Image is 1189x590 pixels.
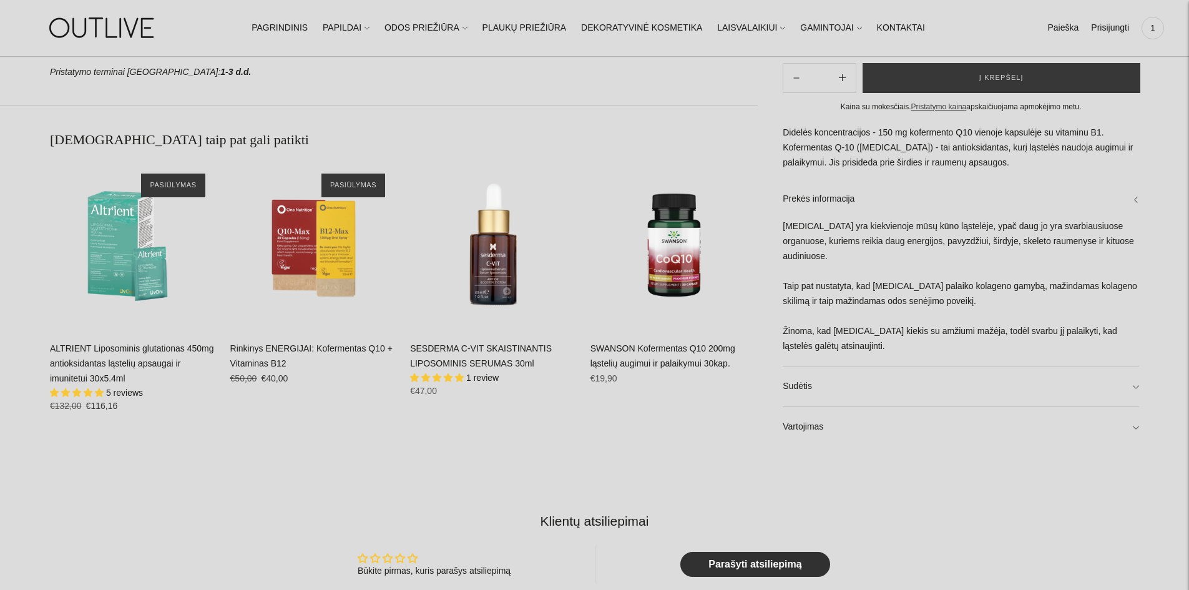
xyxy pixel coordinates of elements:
span: €47,00 [410,386,437,396]
a: GAMINTOJAI [800,14,861,42]
a: Rinkinys ENERGIJAI: Kofermentas Q10 + Vitaminas B12 [230,343,393,368]
a: Sudėtis [783,366,1139,406]
a: PAPILDAI [323,14,369,42]
div: Būkite pirmas, kuris parašys atsiliepimą [358,565,511,578]
button: Subtract product quantity [829,63,856,93]
button: Į krepšelį [863,63,1140,93]
a: SESDERMA C-VIT SKAISTINANTIS LIPOSOMINIS SERUMAS 30ml [410,343,552,368]
a: Vartojimas [783,407,1139,447]
h2: Klientų atsiliepimai [60,512,1129,530]
div: Kaina su mokesčiais. apskaičiuojama apmokėjimo metu. [783,101,1139,114]
s: €50,00 [230,373,257,383]
a: PLAUKŲ PRIEŽIŪRA [482,14,567,42]
a: ALTRIENT Liposominis glutationas 450mg antioksidantas ląstelių apsaugai ir imunitetui 30x5.4ml [50,343,214,383]
span: 5.00 stars [50,388,106,398]
img: OUTLIVE [25,6,181,49]
a: Paieška [1047,14,1079,42]
p: Didelės koncentracijos - 150 mg kofermento Q10 vienoje kapsulėje su vitaminu B1. Kofermentas Q-10... [783,125,1139,170]
span: €116,16 [86,401,118,411]
input: Product quantity [810,69,828,87]
em: Pristatymo terminai [GEOGRAPHIC_DATA]: [50,67,220,77]
span: Į krepšelį [979,72,1024,84]
a: Pristatymo kaina [911,102,967,111]
a: DEKORATYVINĖ KOSMETIKA [581,14,702,42]
a: PAGRINDINIS [252,14,308,42]
a: Rinkinys ENERGIJAI: Kofermentas Q10 + Vitaminas B12 [230,161,398,329]
a: Prisijungti [1091,14,1129,42]
a: SESDERMA C-VIT SKAISTINANTIS LIPOSOMINIS SERUMAS 30ml [410,161,578,329]
a: Parašyti atsiliepimą [680,552,830,577]
button: Add product quantity [783,63,810,93]
span: 1 [1144,19,1162,37]
a: SWANSON Kofermentas Q10 200mg ląstelių augimui ir palaikymui 30kap. [590,161,758,329]
h2: [DEMOGRAPHIC_DATA] taip pat gali patikti [50,130,758,149]
a: LAISVALAIKIUI [717,14,785,42]
a: 1 [1142,14,1164,42]
span: 1 review [466,373,499,383]
span: 5 reviews [106,388,143,398]
a: SWANSON Kofermentas Q10 200mg ląstelių augimui ir palaikymui 30kap. [590,343,735,368]
span: 5.00 stars [410,373,466,383]
a: ALTRIENT Liposominis glutationas 450mg antioksidantas ląstelių apsaugai ir imunitetui 30x5.4ml [50,161,218,329]
a: Prekės informacija [783,179,1139,219]
a: KONTAKTAI [877,14,925,42]
strong: 1-3 d.d. [220,67,251,77]
div: [MEDICAL_DATA] yra kiekvienoje mūsų kūno ląstelėje, ypač daug jo yra svarbiausiuose organuose, ku... [783,219,1139,366]
span: €19,90 [590,373,617,383]
a: ODOS PRIEŽIŪRA [384,14,467,42]
s: €132,00 [50,401,82,411]
span: €40,00 [261,373,288,383]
